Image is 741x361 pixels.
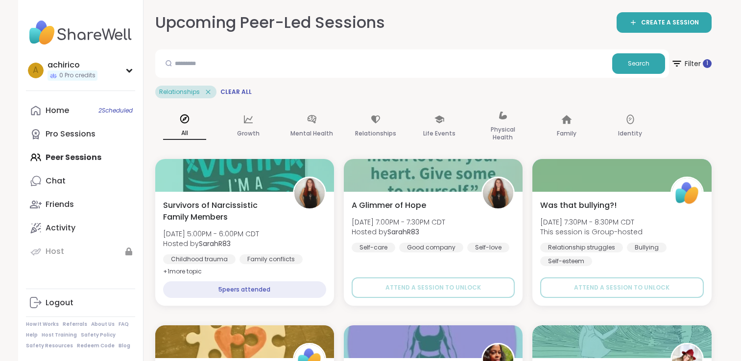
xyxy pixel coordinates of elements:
[163,200,282,223] span: Survivors of Narcissistic Family Members
[26,122,135,146] a: Pro Sessions
[385,283,481,292] span: Attend a session to unlock
[59,71,96,80] span: 0 Pro credits
[77,342,115,349] a: Redeem Code
[26,16,135,50] img: ShareWell Nav Logo
[628,59,649,68] span: Search
[163,239,259,248] span: Hosted by
[42,332,77,338] a: Host Training
[199,239,231,248] b: SarahR83
[46,297,73,308] div: Logout
[618,128,642,139] p: Identity
[239,254,303,264] div: Family conflicts
[33,64,38,77] span: a
[26,99,135,122] a: Home2Scheduled
[119,321,129,328] a: FAQ
[26,291,135,315] a: Logout
[237,128,260,139] p: Growth
[540,217,643,227] span: [DATE] 7:30PM - 8:30PM CDT
[467,243,509,252] div: Self-love
[46,176,66,186] div: Chat
[119,342,130,349] a: Blog
[26,321,59,328] a: How It Works
[423,128,455,139] p: Life Events
[63,321,87,328] a: Referrals
[540,277,703,298] button: Attend a session to unlock
[540,256,592,266] div: Self-esteem
[46,199,74,210] div: Friends
[155,12,385,34] h2: Upcoming Peer-Led Sessions
[671,52,712,75] span: Filter
[159,88,200,96] span: Relationships
[641,19,699,27] span: CREATE A SESSION
[706,59,708,68] span: 1
[98,107,133,114] span: 2 Scheduled
[46,246,64,257] div: Host
[557,128,576,139] p: Family
[540,200,617,211] span: Was that bullying?!
[26,342,73,349] a: Safety Resources
[290,128,333,139] p: Mental Health
[399,243,463,252] div: Good company
[481,124,525,143] p: Physical Health
[48,60,97,70] div: achirico
[46,129,96,139] div: Pro Sessions
[612,53,665,74] button: Search
[81,332,116,338] a: Safety Policy
[352,200,426,211] span: A Glimmer of Hope
[163,281,326,298] div: 5 peers attended
[294,178,325,208] img: SarahR83
[91,321,115,328] a: About Us
[163,254,236,264] div: Childhood trauma
[352,217,445,227] span: [DATE] 7:00PM - 7:30PM CDT
[26,332,38,338] a: Help
[387,227,419,237] b: SarahR83
[352,243,395,252] div: Self-care
[483,178,513,208] img: SarahR83
[672,178,702,208] img: ShareWell
[26,240,135,263] a: Host
[540,227,643,237] span: This session is Group-hosted
[671,49,712,78] button: Filter 1
[574,283,669,292] span: Attend a session to unlock
[352,227,445,237] span: Hosted by
[540,243,623,252] div: Relationship struggles
[617,12,712,33] a: CREATE A SESSION
[26,169,135,193] a: Chat
[355,128,396,139] p: Relationships
[26,216,135,240] a: Activity
[163,229,259,239] span: [DATE] 5:00PM - 6:00PM CDT
[46,105,69,116] div: Home
[46,223,75,233] div: Activity
[26,193,135,216] a: Friends
[163,127,206,140] p: All
[627,243,667,252] div: Bullying
[352,277,515,298] button: Attend a session to unlock
[220,88,252,96] span: Clear All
